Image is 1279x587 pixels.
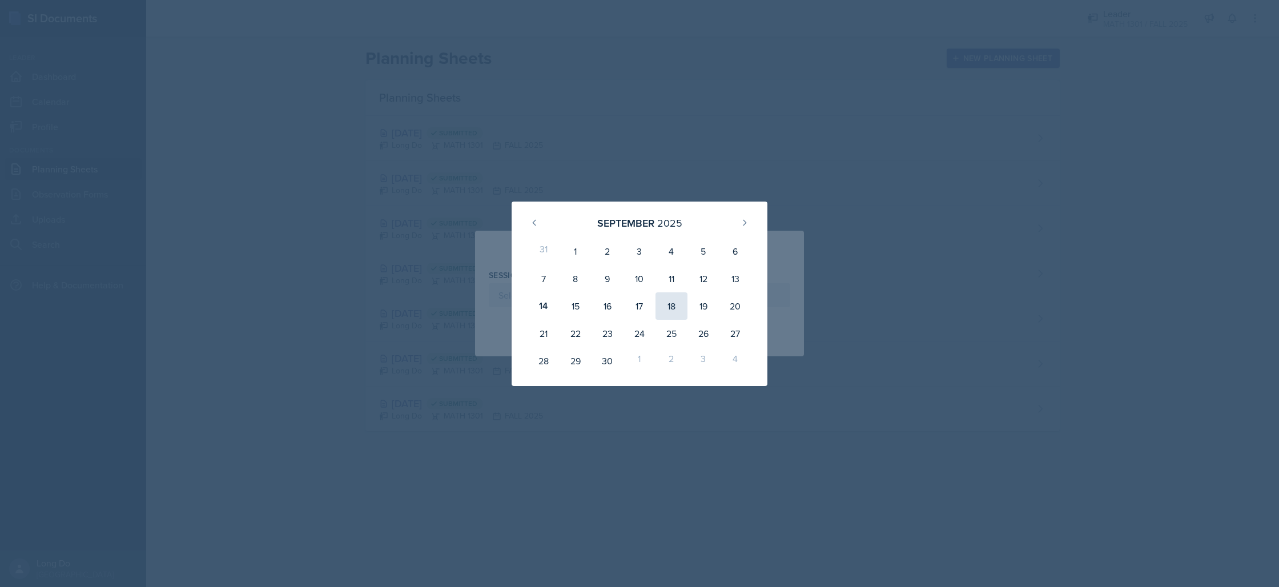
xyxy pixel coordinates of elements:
div: 3 [624,238,655,265]
div: 9 [592,265,624,292]
div: September [597,215,654,231]
div: 27 [719,320,751,347]
div: 16 [592,292,624,320]
div: 12 [687,265,719,292]
div: 1 [624,347,655,375]
div: 14 [528,292,560,320]
div: 23 [592,320,624,347]
div: 10 [624,265,655,292]
div: 3 [687,347,719,375]
div: 4 [655,238,687,265]
div: 11 [655,265,687,292]
div: 2 [592,238,624,265]
div: 4 [719,347,751,375]
div: 30 [592,347,624,375]
div: 24 [624,320,655,347]
div: 5 [687,238,719,265]
div: 15 [560,292,592,320]
div: 17 [624,292,655,320]
div: 28 [528,347,560,375]
div: 22 [560,320,592,347]
div: 13 [719,265,751,292]
div: 29 [560,347,592,375]
div: 26 [687,320,719,347]
div: 7 [528,265,560,292]
div: 1 [560,238,592,265]
div: 20 [719,292,751,320]
div: 8 [560,265,592,292]
div: 19 [687,292,719,320]
div: 2 [655,347,687,375]
div: 31 [528,238,560,265]
div: 25 [655,320,687,347]
div: 6 [719,238,751,265]
div: 21 [528,320,560,347]
div: 18 [655,292,687,320]
div: 2025 [657,215,682,231]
